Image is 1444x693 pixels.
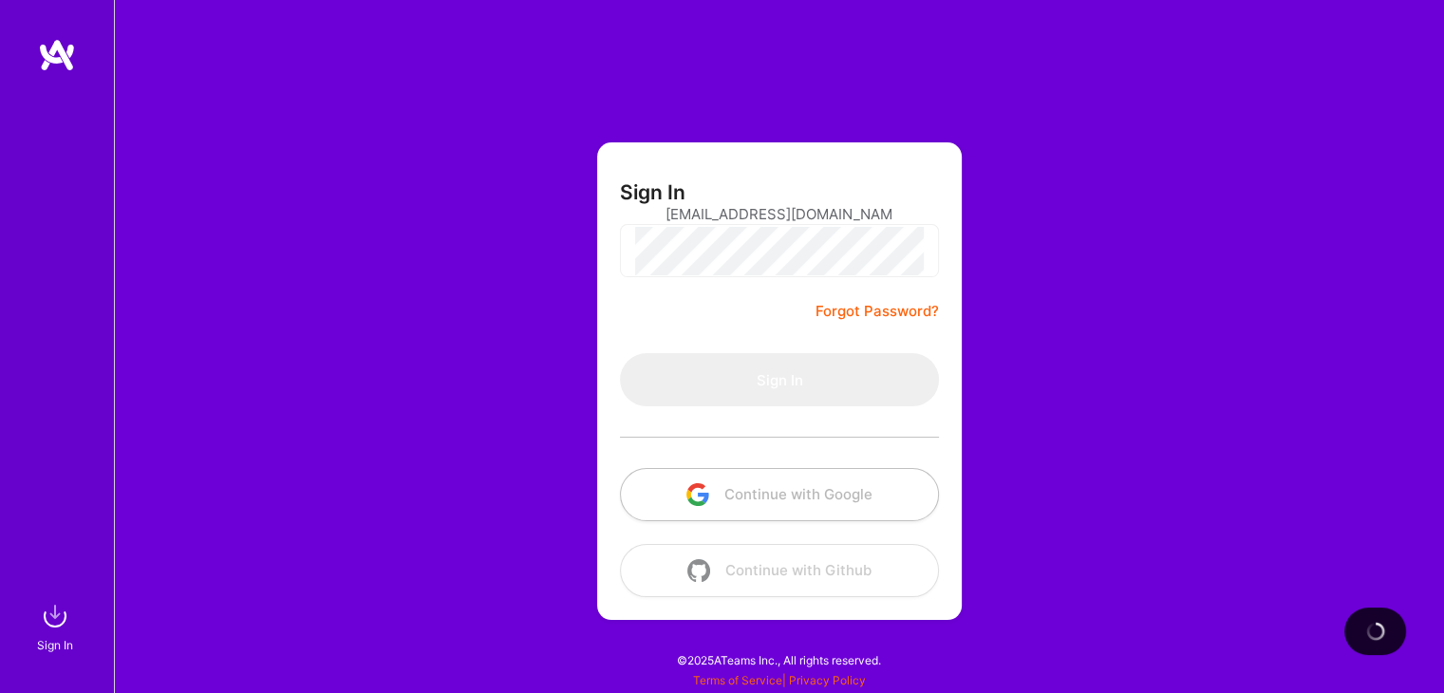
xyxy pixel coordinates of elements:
[620,180,685,204] h3: Sign In
[620,468,939,521] button: Continue with Google
[666,190,893,238] input: Email...
[36,597,74,635] img: sign in
[620,353,939,406] button: Sign In
[789,673,866,687] a: Privacy Policy
[620,544,939,597] button: Continue with Github
[38,38,76,72] img: logo
[40,597,74,655] a: sign inSign In
[693,673,866,687] span: |
[1366,622,1385,641] img: loading
[693,673,782,687] a: Terms of Service
[687,559,710,582] img: icon
[686,483,709,506] img: icon
[114,636,1444,684] div: © 2025 ATeams Inc., All rights reserved.
[37,635,73,655] div: Sign In
[816,300,939,323] a: Forgot Password?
